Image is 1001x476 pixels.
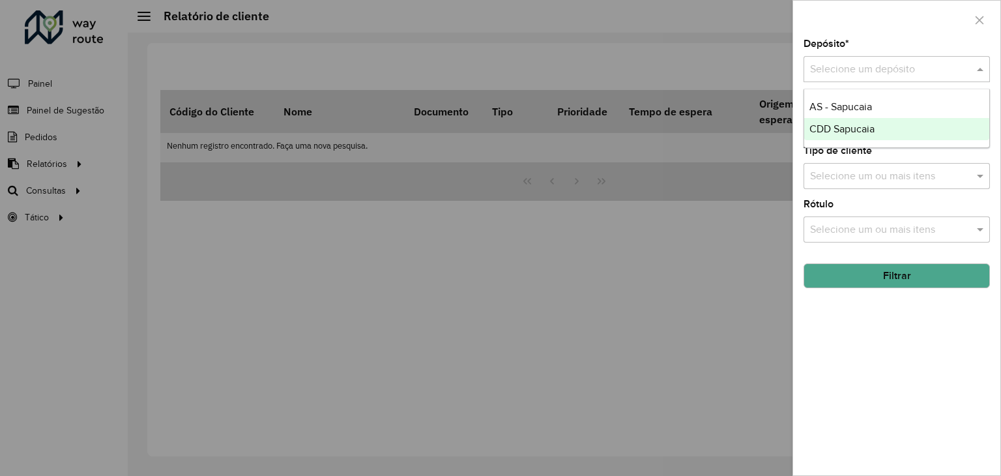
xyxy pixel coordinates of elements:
ng-dropdown-panel: Options list [804,89,990,148]
label: Tipo de cliente [804,143,872,158]
button: Filtrar [804,263,990,288]
label: Rótulo [804,196,834,212]
span: AS - Sapucaia [809,101,872,112]
label: Depósito [804,36,849,52]
span: CDD Sapucaia [809,123,875,134]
